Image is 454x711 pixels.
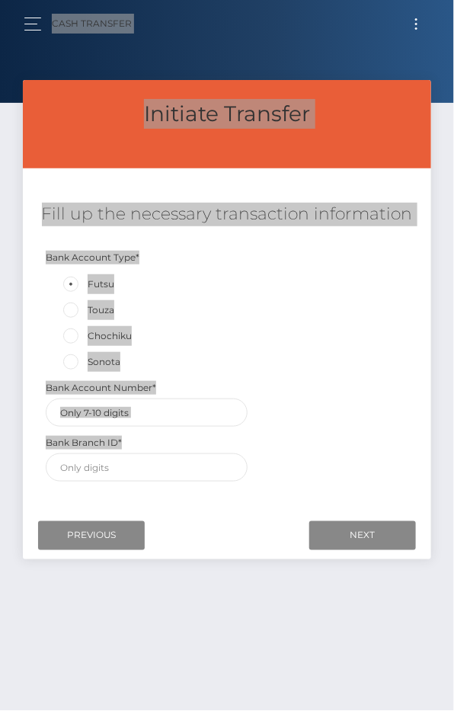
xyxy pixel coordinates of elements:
label: Sonota [61,352,120,372]
a: Cash Transfer [52,8,132,40]
h5: Fill up the necessary transaction information [34,203,420,226]
button: Toggle navigation [402,14,430,34]
input: Only digits [46,453,248,482]
label: Bank Branch ID [46,436,122,450]
label: Futsu [61,274,114,294]
input: Previous [38,521,145,550]
label: Chochiku [61,326,132,346]
h3: Initiate Transfer [34,99,420,129]
label: Touza [61,300,114,320]
input: Only 7-10 digits [46,399,248,427]
label: Bank Account Type [46,251,139,264]
label: Bank Account Number [46,381,156,395]
input: Next [309,521,416,550]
